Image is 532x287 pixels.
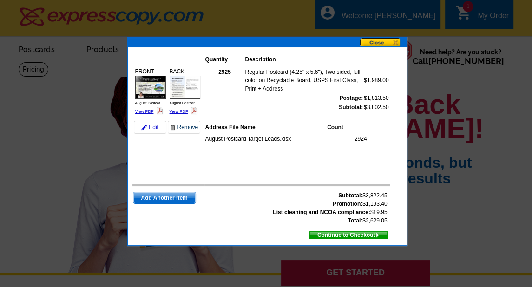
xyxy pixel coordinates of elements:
[190,107,197,114] img: pdf_logo.png
[245,55,364,64] th: Description
[339,104,363,111] strong: Subtotal:
[168,121,200,134] a: Remove
[170,109,188,114] a: View PDF
[332,134,368,143] td: 2924
[135,76,166,99] img: small-thumb.jpg
[363,93,389,103] td: $1,813.50
[205,134,332,143] td: August Postcard Target Leads.xlsx
[273,209,370,215] strong: List cleaning and NCOA compliance:
[363,67,389,93] td: $1,989.00
[135,109,154,114] a: View PDF
[348,217,362,224] strong: Total:
[134,121,166,134] a: Edit
[218,69,231,75] strong: 2925
[168,66,202,117] div: BACK
[244,67,363,93] td: Regular Postcard (4.25" x 5.6"), Two sided, full color on Recyclable Board, USPS First Class, Pri...
[333,201,362,207] strong: Promotion:
[338,192,362,199] strong: Subtotal:
[363,103,389,112] td: $3,802.50
[156,107,163,114] img: pdf_logo.png
[310,230,387,240] span: Continue to Checkout
[133,192,196,204] a: Add Another Item
[134,66,167,117] div: FRONT
[133,192,196,203] span: Add Another Item
[170,125,176,130] img: trashcan-icon.gif
[375,233,380,237] img: button-next-arrow-white.png
[273,191,387,225] span: $3,822.45 $1,193.40 $19.95 $2,629.05
[327,123,367,132] th: Count
[339,95,363,101] strong: Postage:
[205,55,245,64] th: Quantity
[170,101,197,105] span: August Postcar...
[170,76,200,99] img: small-thumb.jpg
[205,123,327,132] th: Address File Name
[141,125,147,130] img: pencil-icon.gif
[135,101,163,105] span: August Postcar...
[309,231,388,239] a: Continue to Checkout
